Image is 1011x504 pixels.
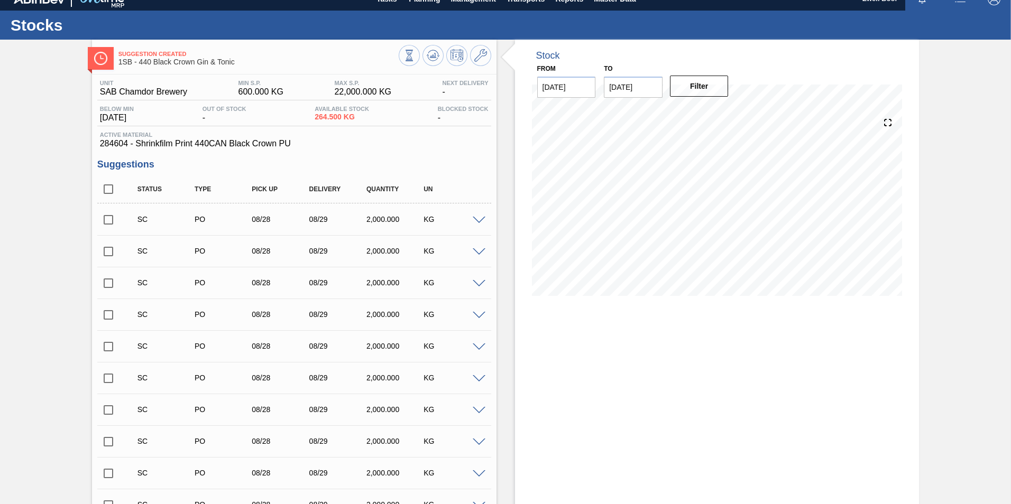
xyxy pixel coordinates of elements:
div: 08/28/2025 [249,437,313,445]
div: 08/28/2025 [249,405,313,414]
div: 2,000.000 [364,405,428,414]
div: 08/29/2025 [307,342,371,350]
button: Update Chart [422,45,444,66]
div: 08/29/2025 [307,374,371,382]
div: 08/29/2025 [307,278,371,287]
span: MIN S.P. [238,80,283,86]
div: Purchase order [192,342,256,350]
h3: Suggestions [97,159,491,170]
span: [DATE] [100,113,134,123]
button: Filter [670,76,729,97]
div: KG [421,342,485,350]
div: 2,000.000 [364,469,428,477]
div: Purchase order [192,278,256,287]
div: Purchase order [192,437,256,445]
span: Unit [100,80,187,86]
div: Quantity [364,185,428,193]
div: Type [192,185,256,193]
span: 264.500 KG [315,113,369,121]
span: 284604 - Shrinkfilm Print 440CAN Black Crown PU [100,139,489,148]
div: 08/28/2025 [249,469,313,477]
div: Purchase order [192,405,256,414]
div: 08/28/2025 [249,215,313,223]
div: 2,000.000 [364,278,428,287]
div: 2,000.000 [364,342,428,350]
span: Next Delivery [442,80,488,86]
div: Suggestion Created [135,247,199,255]
img: Ícone [94,52,107,65]
input: mm/dd/yyyy [604,77,663,98]
label: to [604,65,612,72]
div: 08/29/2025 [307,469,371,477]
span: Available Stock [315,106,369,112]
div: 08/29/2025 [307,310,371,319]
div: Suggestion Created [135,405,199,414]
div: KG [421,374,485,382]
div: Purchase order [192,310,256,319]
div: 08/28/2025 [249,278,313,287]
div: 08/29/2025 [307,247,371,255]
span: 600.000 KG [238,87,283,97]
h1: Stocks [11,19,198,31]
div: Purchase order [192,215,256,223]
div: KG [421,469,485,477]
div: KG [421,215,485,223]
span: 22,000.000 KG [334,87,391,97]
div: KG [421,310,485,319]
div: Suggestion Created [135,469,199,477]
span: Blocked Stock [438,106,489,112]
div: Suggestion Created [135,278,199,287]
div: Suggestion Created [135,310,199,319]
div: 08/28/2025 [249,310,313,319]
div: KG [421,405,485,414]
span: Below Min [100,106,134,112]
input: mm/dd/yyyy [537,77,596,98]
div: 08/28/2025 [249,247,313,255]
div: 08/28/2025 [249,342,313,350]
button: Go to Master Data / General [470,45,491,66]
span: Active Material [100,132,489,138]
div: Purchase order [192,247,256,255]
div: - [200,106,249,123]
div: KG [421,247,485,255]
span: MAX S.P. [334,80,391,86]
div: UN [421,185,485,193]
div: 2,000.000 [364,215,428,223]
div: Suggestion Created [135,342,199,350]
div: 2,000.000 [364,374,428,382]
div: Pick up [249,185,313,193]
span: Out Of Stock [203,106,246,112]
div: 2,000.000 [364,247,428,255]
div: Stock [536,50,560,61]
div: Purchase order [192,374,256,382]
span: SAB Chamdor Brewery [100,87,187,97]
div: 08/29/2025 [307,215,371,223]
div: 08/28/2025 [249,374,313,382]
div: Delivery [307,185,371,193]
div: Suggestion Created [135,374,199,382]
button: Stocks Overview [399,45,420,66]
div: 08/29/2025 [307,405,371,414]
div: Status [135,185,199,193]
button: Schedule Inventory [446,45,467,66]
div: KG [421,437,485,445]
div: Purchase order [192,469,256,477]
div: 2,000.000 [364,310,428,319]
div: - [435,106,491,123]
div: 2,000.000 [364,437,428,445]
span: 1SB - 440 Black Crown Gin & Tonic [118,58,399,66]
span: Suggestion Created [118,51,399,57]
div: Suggestion Created [135,215,199,223]
div: 08/29/2025 [307,437,371,445]
div: - [439,80,491,97]
div: KG [421,278,485,287]
label: From [537,65,556,72]
div: Suggestion Created [135,437,199,445]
